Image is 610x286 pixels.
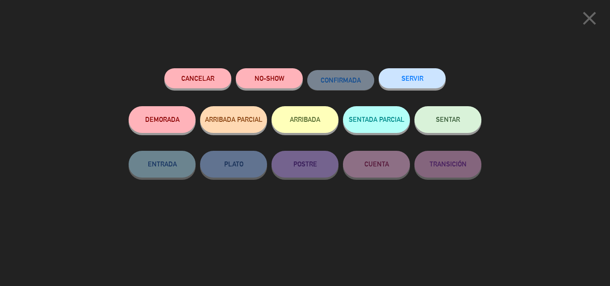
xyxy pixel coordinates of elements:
button: Cancelar [164,68,231,88]
button: CUENTA [343,151,410,178]
button: ENTRADA [129,151,196,178]
button: SERVIR [379,68,446,88]
span: SENTAR [436,116,460,123]
button: NO-SHOW [236,68,303,88]
span: ARRIBADA PARCIAL [205,116,263,123]
button: CONFIRMADA [307,70,374,90]
button: SENTAR [414,106,481,133]
button: ARRIBADA [272,106,338,133]
button: POSTRE [272,151,338,178]
button: PLATO [200,151,267,178]
span: CONFIRMADA [321,76,361,84]
button: DEMORADA [129,106,196,133]
button: close [576,7,603,33]
button: ARRIBADA PARCIAL [200,106,267,133]
i: close [578,7,601,29]
button: SENTADA PARCIAL [343,106,410,133]
button: TRANSICIÓN [414,151,481,178]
